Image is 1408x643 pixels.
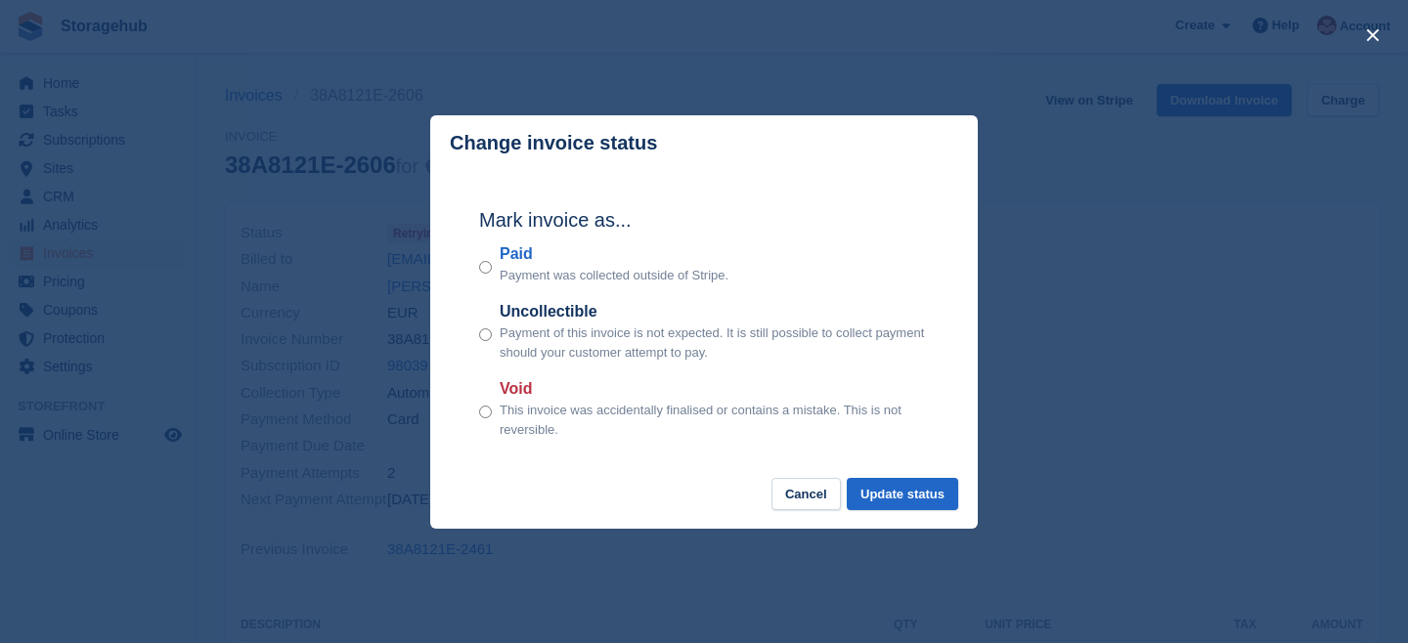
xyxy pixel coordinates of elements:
[450,132,657,154] p: Change invoice status
[500,323,929,362] p: Payment of this invoice is not expected. It is still possible to collect payment should your cust...
[771,478,841,510] button: Cancel
[847,478,958,510] button: Update status
[1357,20,1388,51] button: close
[500,266,728,285] p: Payment was collected outside of Stripe.
[500,242,728,266] label: Paid
[479,205,929,235] h2: Mark invoice as...
[500,377,929,401] label: Void
[500,300,929,323] label: Uncollectible
[500,401,929,439] p: This invoice was accidentally finalised or contains a mistake. This is not reversible.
